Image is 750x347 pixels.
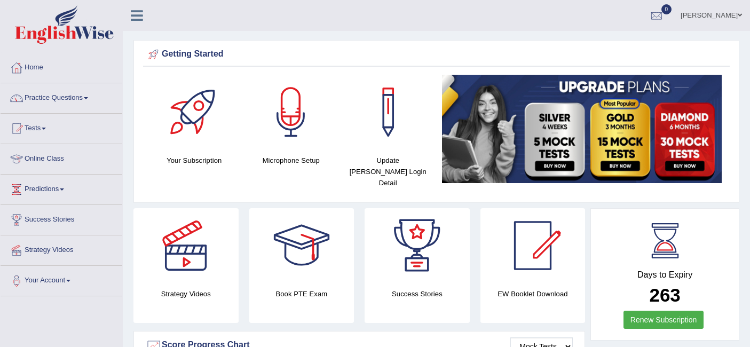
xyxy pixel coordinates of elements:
[345,155,431,188] h4: Update [PERSON_NAME] Login Detail
[1,83,122,110] a: Practice Questions
[442,75,722,183] img: small5.jpg
[1,235,122,262] a: Strategy Videos
[151,155,238,166] h4: Your Subscription
[248,155,335,166] h4: Microphone Setup
[1,205,122,232] a: Success Stories
[661,4,672,14] span: 0
[249,288,354,299] h4: Book PTE Exam
[1,266,122,293] a: Your Account
[1,144,122,171] a: Online Class
[649,285,680,305] b: 263
[1,175,122,201] a: Predictions
[1,53,122,80] a: Home
[146,46,727,62] div: Getting Started
[480,288,586,299] h4: EW Booklet Download
[133,288,239,299] h4: Strategy Videos
[1,114,122,140] a: Tests
[623,311,704,329] a: Renew Subscription
[365,288,470,299] h4: Success Stories
[603,270,727,280] h4: Days to Expiry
